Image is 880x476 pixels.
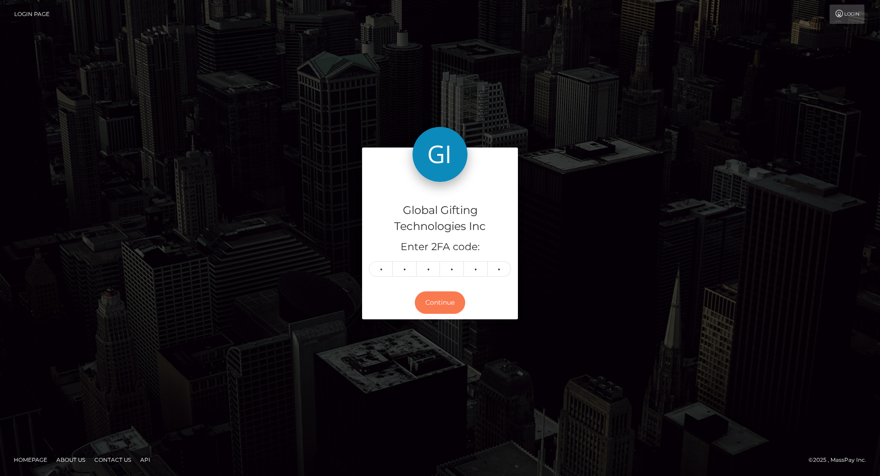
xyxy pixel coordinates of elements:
[10,453,51,467] a: Homepage
[415,291,465,314] button: Continue
[412,127,467,182] img: Global Gifting Technologies Inc
[91,453,135,467] a: Contact Us
[14,5,49,24] a: Login Page
[137,453,154,467] a: API
[369,202,511,235] h4: Global Gifting Technologies Inc
[369,240,511,254] h5: Enter 2FA code:
[53,453,89,467] a: About Us
[808,455,873,465] div: © 2025 , MassPay Inc.
[830,5,864,24] a: Login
